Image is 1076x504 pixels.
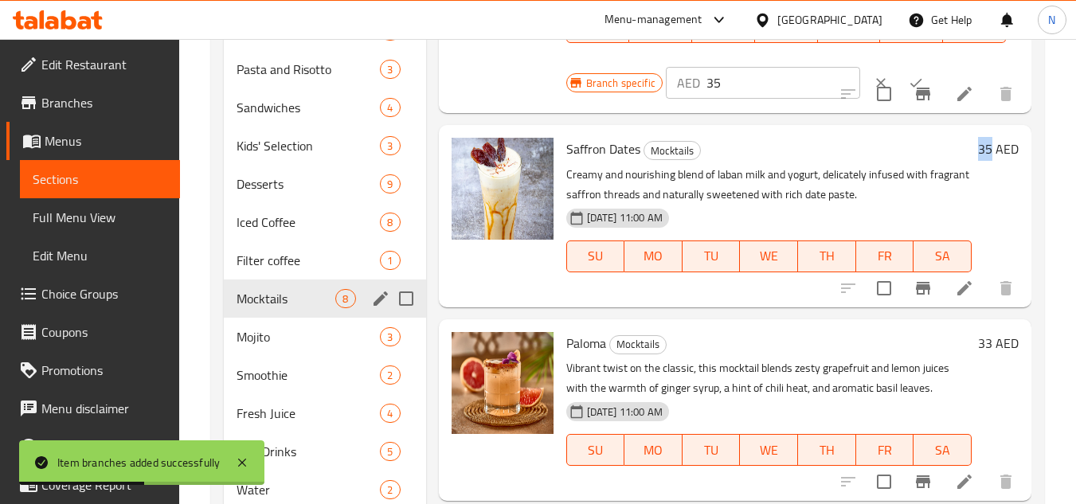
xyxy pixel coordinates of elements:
div: items [380,60,400,79]
span: Branches [41,93,167,112]
div: Mocktails8edit [224,279,425,318]
span: Desserts [237,174,380,193]
span: TH [804,439,850,462]
span: Mocktails [644,142,700,160]
div: Mocktails [644,141,701,160]
div: [GEOGRAPHIC_DATA] [777,11,882,29]
span: Upsell [41,437,167,456]
div: Pasta and Risotto [237,60,380,79]
span: Edit Restaurant [41,55,167,74]
span: 4 [381,100,399,115]
button: FR [856,434,914,466]
button: SU [566,434,625,466]
a: Upsell [6,428,180,466]
div: Menu-management [605,10,702,29]
div: items [380,136,400,155]
a: Choice Groups [6,275,180,313]
a: Edit menu item [955,472,974,491]
span: Branch specific [580,76,662,91]
div: Fresh Juice4 [224,394,425,432]
span: WE [746,439,792,462]
div: items [380,404,400,423]
button: WE [740,434,798,466]
img: Saffron Dates [452,138,554,240]
button: MO [624,240,683,272]
span: 3 [381,139,399,154]
span: SU [573,439,619,462]
button: TU [683,434,741,466]
button: SA [914,434,972,466]
span: Sandwiches [237,98,380,117]
div: Mocktails [609,335,667,354]
span: Choice Groups [41,284,167,303]
div: items [380,174,400,193]
button: FR [856,240,914,272]
span: TU [689,439,734,462]
button: WE [740,240,798,272]
div: Desserts9 [224,165,425,203]
span: N [1048,11,1055,29]
div: Smoothie2 [224,356,425,394]
span: SU [573,244,619,268]
img: Paloma [452,332,554,434]
span: 3 [381,330,399,345]
span: Paloma [566,331,606,355]
button: TH [798,240,856,272]
h6: 33 AED [978,332,1019,354]
span: WE [746,244,792,268]
button: TU [683,240,741,272]
div: items [380,365,400,385]
a: Edit Restaurant [6,45,180,84]
button: delete [987,269,1025,307]
div: items [380,98,400,117]
div: items [380,251,400,270]
p: AED [677,73,700,92]
span: 2 [381,368,399,383]
div: items [380,480,400,499]
span: 3 [381,62,399,77]
a: Edit menu item [955,84,974,104]
span: FR [863,439,908,462]
a: Branches [6,84,180,122]
span: Fresh Juice [237,404,380,423]
span: Select to update [867,272,901,305]
button: delete [987,75,1025,113]
span: Soft Drinks [237,442,380,461]
span: MO [631,244,676,268]
div: Filter coffee1 [224,241,425,279]
span: Edit Menu [33,246,167,265]
span: SA [920,244,965,268]
div: Iced Coffee8 [224,203,425,241]
button: Branch-specific-item [904,269,942,307]
span: 8 [381,215,399,230]
a: Edit Menu [20,236,180,275]
span: Kids' Selection [237,136,380,155]
span: Mocktails [610,335,666,354]
button: delete [987,463,1025,501]
span: Full Menu View [33,208,167,227]
span: Menus [45,131,167,150]
span: Water [237,480,380,499]
span: Filter coffee [237,251,380,270]
span: [DATE] 11:00 AM [581,404,669,420]
a: Coverage Report [6,466,180,504]
div: Kids' Selection3 [224,127,425,165]
button: SU [566,240,625,272]
span: Coupons [41,322,167,342]
span: Coverage Report [41,475,167,494]
span: TH [804,244,850,268]
button: clear [863,65,898,100]
div: items [335,289,355,308]
a: Promotions [6,351,180,389]
span: Smoothie [237,365,380,385]
button: ok [898,65,933,100]
input: Please enter price [706,67,860,99]
span: 8 [336,291,354,307]
span: Saffron Dates [566,137,640,161]
button: Branch-specific-item [904,463,942,501]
